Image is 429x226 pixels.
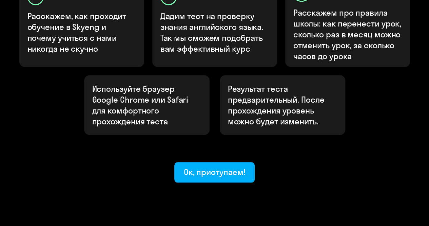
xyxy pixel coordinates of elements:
p: Используйте браузер Google Chrome или Safari для комфортного прохождения теста [92,83,201,127]
button: Ок, приступаем! [174,162,255,182]
div: Ок, приступаем! [184,167,246,177]
p: Расскажем, как проходит обучение в Skyeng и почему учиться с нами никогда не скучно [27,11,137,54]
p: Результат теста предварительный. После прохождения уровень можно будет изменить. [228,83,337,127]
p: Расскажем про правила школы: как перенести урок, сколько раз в месяц можно отменить урок, за скол... [293,7,403,62]
p: Дадим тест на проверку знания английского языка. Так мы сможем подобрать вам эффективный курс [160,11,270,54]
